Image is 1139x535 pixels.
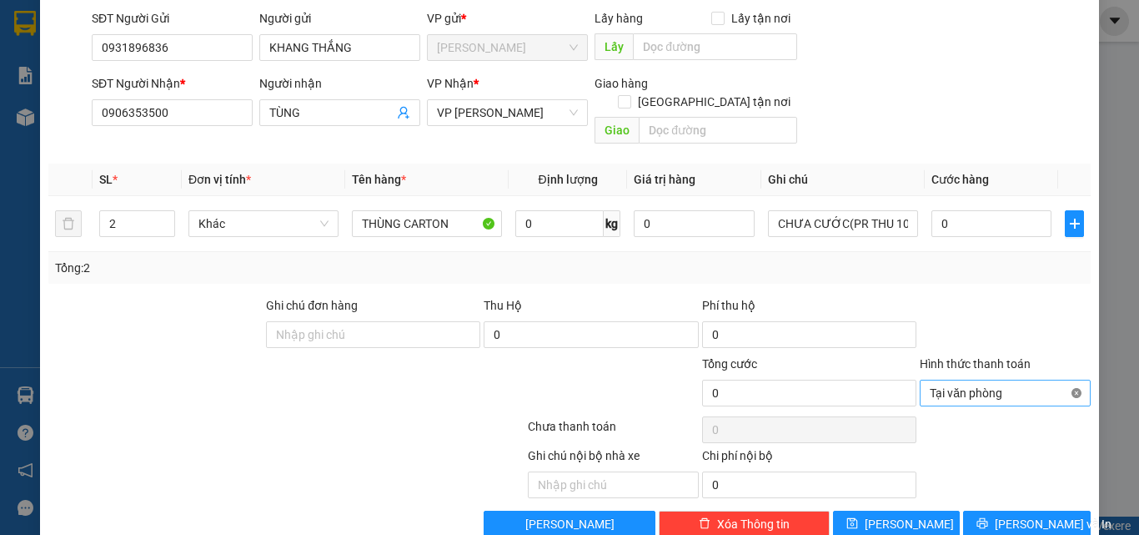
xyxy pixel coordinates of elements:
[55,259,441,277] div: Tổng: 2
[14,14,148,52] div: [PERSON_NAME]
[14,72,148,95] div: 0377877713
[266,299,358,312] label: Ghi chú đơn hàng
[631,93,797,111] span: [GEOGRAPHIC_DATA] tận nơi
[717,515,790,533] span: Xóa Thông tin
[159,16,199,33] span: Nhận:
[55,210,82,237] button: delete
[1065,210,1084,237] button: plus
[634,210,754,237] input: 0
[768,210,918,237] input: Ghi Chú
[595,77,648,90] span: Giao hàng
[725,9,797,28] span: Lấy tận nơi
[846,517,858,531] span: save
[526,417,700,447] div: Chưa thanh toán
[699,517,710,531] span: delete
[352,210,502,237] input: VD: Bàn, Ghế
[761,164,925,196] th: Ghi chú
[92,9,253,28] div: SĐT Người Gửi
[702,357,757,371] span: Tổng cước
[995,515,1111,533] span: [PERSON_NAME] và In
[1066,217,1083,230] span: plus
[99,173,113,186] span: SL
[92,74,253,93] div: SĐT Người Nhận
[1071,388,1081,398] span: close-circle
[259,9,420,28] div: Người gửi
[484,299,522,312] span: Thu Hộ
[528,447,699,472] div: Ghi chú nội bộ nhà xe
[437,35,578,60] span: Hồ Chí Minh
[14,14,40,32] span: Gửi:
[639,117,797,144] input: Dọc đường
[159,74,294,98] div: 0377877713
[930,381,1081,406] span: Tại văn phòng
[188,173,251,186] span: Đơn vị tính
[198,211,329,236] span: Khác
[538,173,597,186] span: Định lượng
[931,173,989,186] span: Cước hàng
[528,472,699,498] input: Nhập ghi chú
[976,517,988,531] span: printer
[634,173,695,186] span: Giá trị hàng
[865,515,954,533] span: [PERSON_NAME]
[595,12,643,25] span: Lấy hàng
[14,52,148,72] div: HẬU
[159,54,294,74] div: HẬU
[525,515,615,533] span: [PERSON_NAME]
[159,14,294,54] div: VP [PERSON_NAME]
[920,357,1031,371] label: Hình thức thanh toán
[702,296,916,321] div: Phí thu hộ
[437,100,578,125] span: VP Phan Rang
[427,9,588,28] div: VP gửi
[702,447,916,472] div: Chi phí nội bộ
[604,210,620,237] span: kg
[633,33,797,60] input: Dọc đường
[259,74,420,93] div: Người nhận
[427,77,474,90] span: VP Nhận
[595,33,633,60] span: Lấy
[157,108,177,125] span: CC
[595,117,639,144] span: Giao
[266,321,480,348] input: Ghi chú đơn hàng
[352,173,406,186] span: Tên hàng
[397,106,410,119] span: user-add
